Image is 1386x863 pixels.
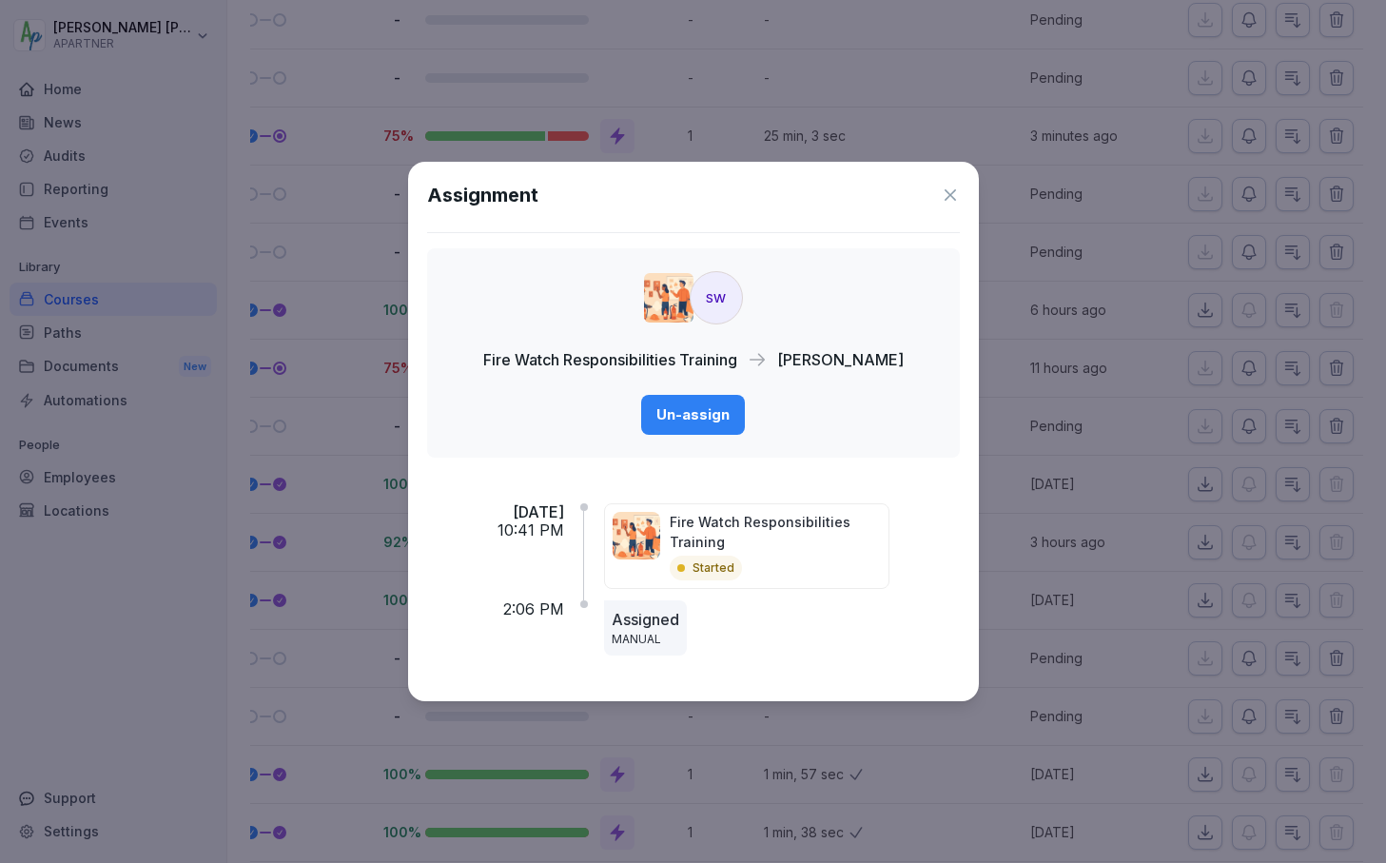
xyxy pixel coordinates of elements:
[612,608,679,631] p: Assigned
[498,521,564,539] p: 10:41 PM
[644,273,693,323] img: h37bjt4bvpoadzwqiwjtfndf.png
[613,512,660,559] img: h37bjt4bvpoadzwqiwjtfndf.png
[427,181,538,209] h1: Assignment
[656,404,730,425] div: Un-assign
[612,631,679,648] p: MANUAL
[777,348,904,371] p: [PERSON_NAME]
[690,271,743,324] div: SW
[483,348,737,371] p: Fire Watch Responsibilities Training
[693,559,734,577] p: Started
[670,512,881,552] p: Fire Watch Responsibilities Training
[641,395,745,435] button: Un-assign
[513,503,564,521] p: [DATE]
[503,600,564,618] p: 2:06 PM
